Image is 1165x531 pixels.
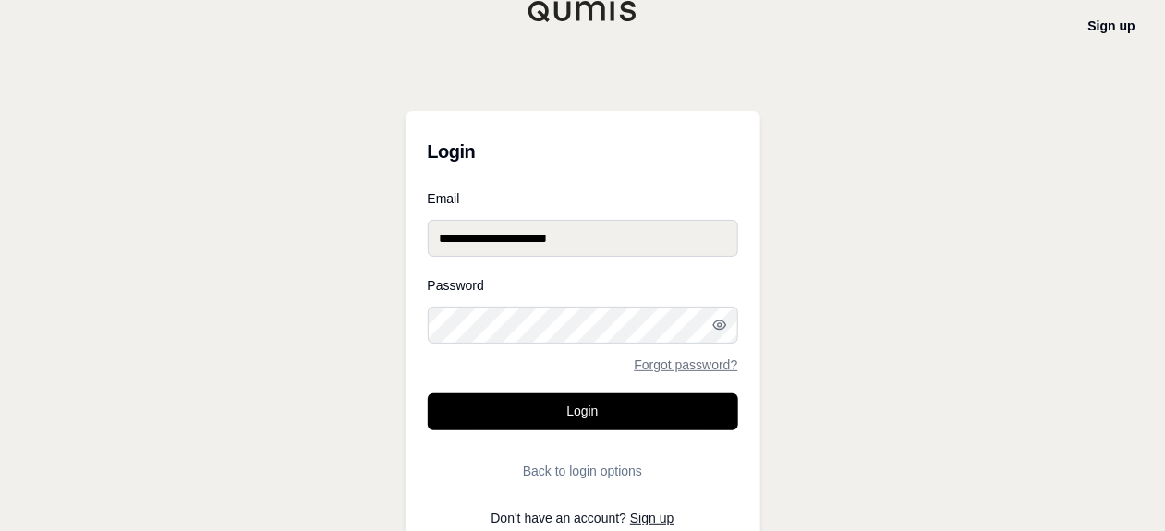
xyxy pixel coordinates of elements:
[428,192,738,205] label: Email
[428,393,738,430] button: Login
[630,511,674,525] a: Sign up
[634,358,737,371] a: Forgot password?
[428,453,738,489] button: Back to login options
[428,133,738,170] h3: Login
[428,512,738,525] p: Don't have an account?
[428,279,738,292] label: Password
[1088,18,1135,33] a: Sign up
